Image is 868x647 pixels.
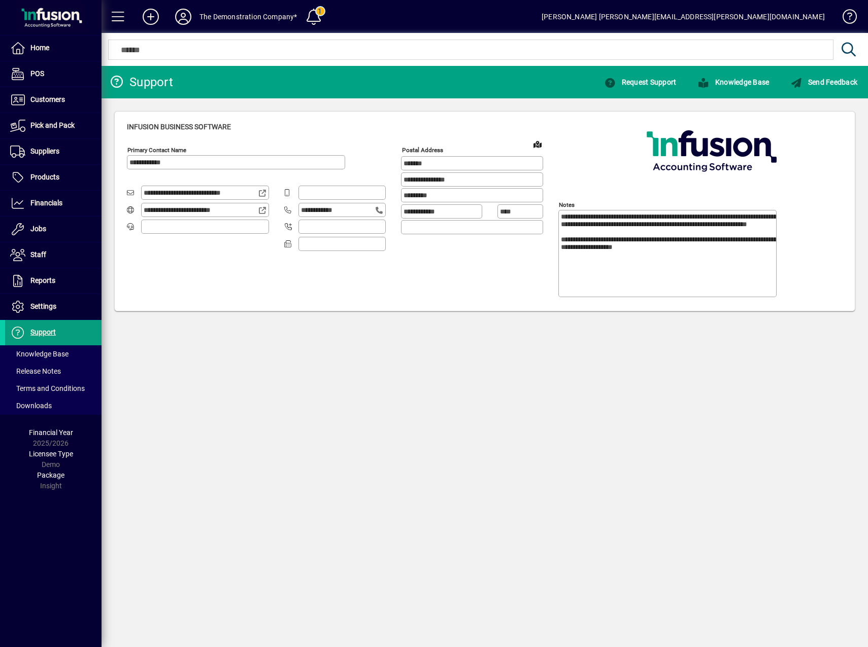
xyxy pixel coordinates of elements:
[559,201,575,208] mat-label: Notes
[542,9,825,25] div: [PERSON_NAME] [PERSON_NAME][EMAIL_ADDRESS][PERSON_NAME][DOMAIN_NAME]
[167,8,199,26] button: Profile
[788,73,860,91] button: Send Feedback
[109,74,173,90] div: Support
[835,2,855,35] a: Knowledge Base
[529,136,546,152] a: View on map
[5,363,102,380] a: Release Notes
[790,78,857,86] span: Send Feedback
[5,87,102,113] a: Customers
[687,73,780,91] a: Knowledge Base
[30,173,59,181] span: Products
[5,35,102,61] a: Home
[5,397,102,414] a: Downloads
[37,471,64,479] span: Package
[29,428,73,437] span: Financial Year
[10,350,69,358] span: Knowledge Base
[695,73,772,91] button: Knowledge Base
[30,44,49,52] span: Home
[5,268,102,294] a: Reports
[30,95,65,103] span: Customers
[10,384,85,392] span: Terms and Conditions
[5,242,102,268] a: Staff
[199,9,297,25] div: The Demonstration Company*
[697,78,769,86] span: Knowledge Base
[30,147,59,155] span: Suppliers
[5,61,102,87] a: POS
[5,139,102,164] a: Suppliers
[5,294,102,319] a: Settings
[30,225,46,233] span: Jobs
[29,450,73,458] span: Licensee Type
[5,165,102,190] a: Products
[602,73,679,91] button: Request Support
[135,8,167,26] button: Add
[5,345,102,363] a: Knowledge Base
[30,199,62,207] span: Financials
[5,380,102,397] a: Terms and Conditions
[30,69,44,78] span: POS
[127,123,231,131] span: Infusion Business Software
[127,147,186,154] mat-label: Primary Contact Name
[30,276,55,284] span: Reports
[5,217,102,242] a: Jobs
[10,367,61,375] span: Release Notes
[10,402,52,410] span: Downloads
[30,302,56,310] span: Settings
[30,250,46,259] span: Staff
[30,328,56,336] span: Support
[5,191,102,216] a: Financials
[604,78,676,86] span: Request Support
[30,121,75,129] span: Pick and Pack
[5,113,102,138] a: Pick and Pack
